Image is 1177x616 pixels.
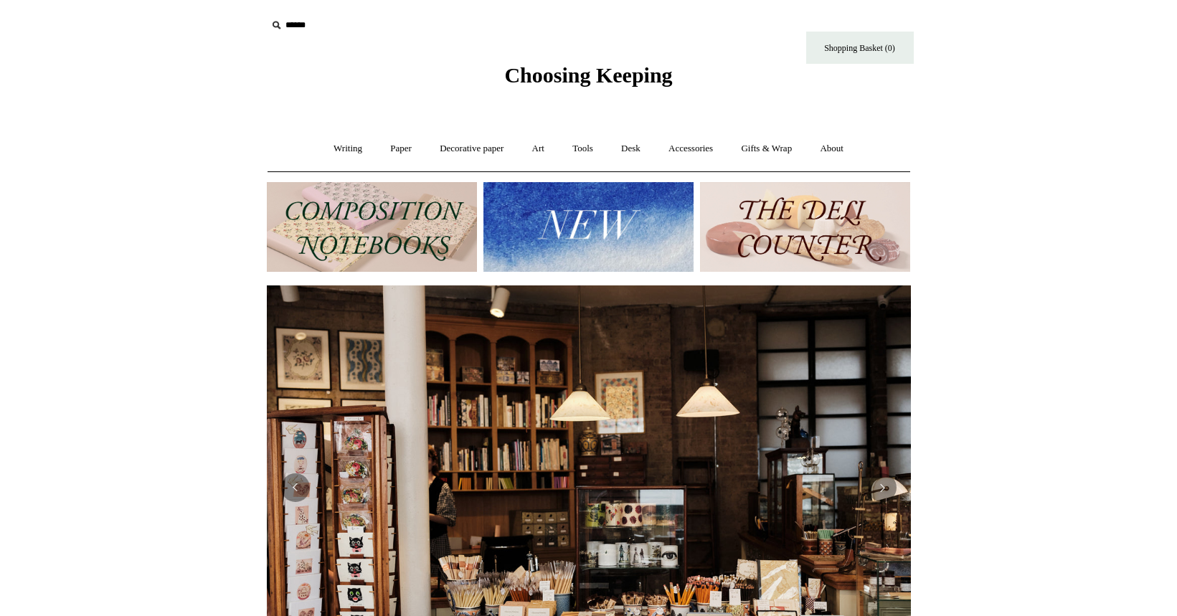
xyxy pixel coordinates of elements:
a: Accessories [656,130,726,168]
a: Paper [377,130,425,168]
a: About [807,130,856,168]
a: Decorative paper [427,130,516,168]
a: Art [519,130,557,168]
a: Desk [608,130,653,168]
span: Choosing Keeping [504,63,672,87]
a: Choosing Keeping [504,75,672,85]
button: Next [868,473,897,502]
a: Gifts & Wrap [728,130,805,168]
button: Previous [281,473,310,502]
img: New.jpg__PID:f73bdf93-380a-4a35-bcfe-7823039498e1 [483,182,694,272]
a: Writing [321,130,375,168]
a: Tools [559,130,606,168]
a: Shopping Basket (0) [806,32,914,64]
img: 202302 Composition ledgers.jpg__PID:69722ee6-fa44-49dd-a067-31375e5d54ec [267,182,477,272]
img: The Deli Counter [700,182,910,272]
